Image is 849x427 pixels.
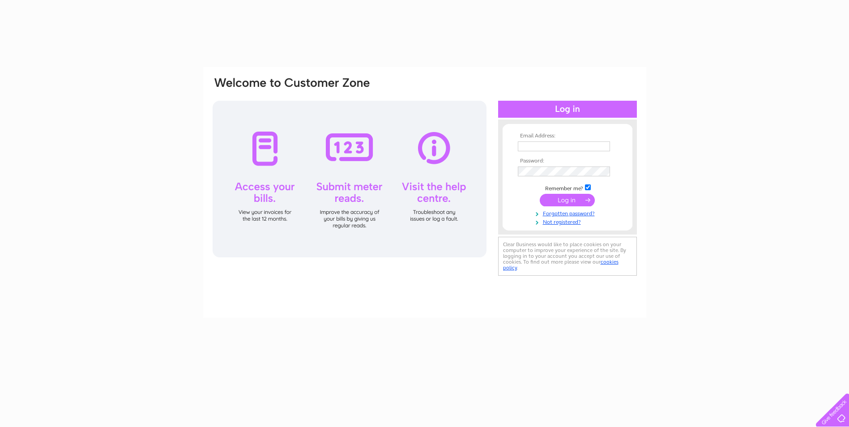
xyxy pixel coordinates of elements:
[518,217,619,226] a: Not registered?
[498,237,637,276] div: Clear Business would like to place cookies on your computer to improve your experience of the sit...
[518,209,619,217] a: Forgotten password?
[516,158,619,164] th: Password:
[516,133,619,139] th: Email Address:
[503,259,619,271] a: cookies policy
[516,183,619,192] td: Remember me?
[540,194,595,206] input: Submit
